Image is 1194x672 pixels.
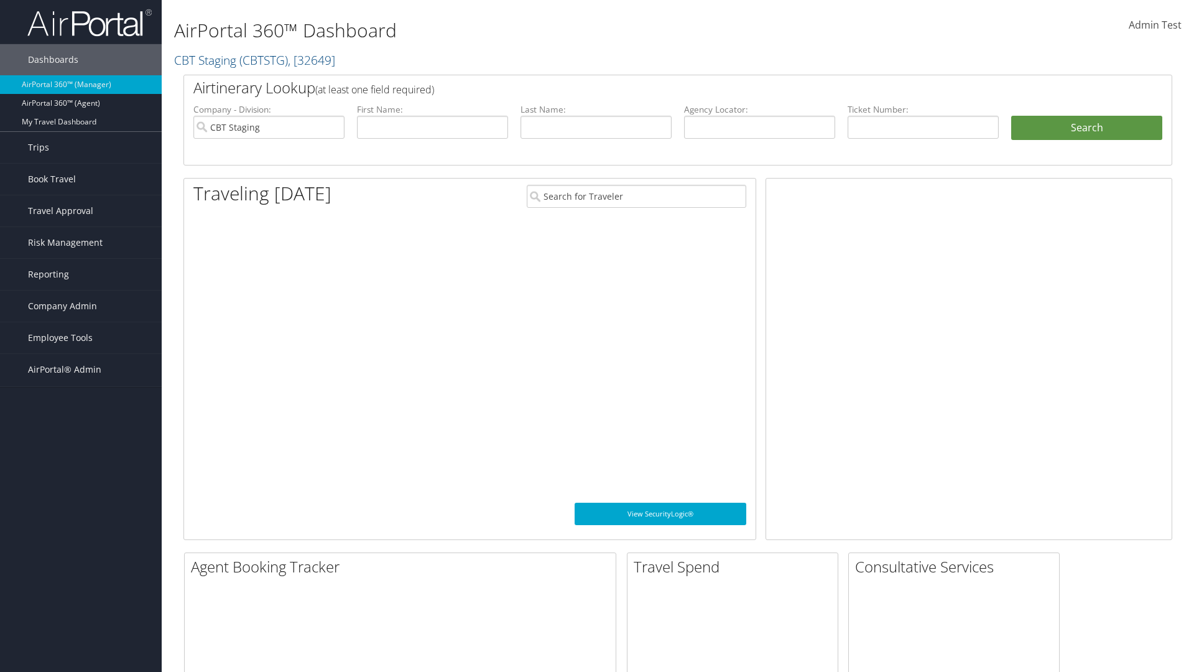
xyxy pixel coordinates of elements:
span: Dashboards [28,44,78,75]
img: airportal-logo.png [27,8,152,37]
span: Company Admin [28,291,97,322]
span: Employee Tools [28,322,93,353]
h1: AirPortal 360™ Dashboard [174,17,846,44]
h2: Travel Spend [634,556,838,577]
label: First Name: [357,103,508,116]
span: Admin Test [1129,18,1182,32]
button: Search [1011,116,1162,141]
label: Agency Locator: [684,103,835,116]
label: Company - Division: [193,103,345,116]
input: Search for Traveler [527,185,746,208]
h2: Consultative Services [855,556,1059,577]
span: ( CBTSTG ) [239,52,288,68]
span: Trips [28,132,49,163]
span: Travel Approval [28,195,93,226]
a: View SecurityLogic® [575,503,746,525]
span: Reporting [28,259,69,290]
span: , [ 32649 ] [288,52,335,68]
h2: Airtinerary Lookup [193,77,1080,98]
a: CBT Staging [174,52,335,68]
span: (at least one field required) [315,83,434,96]
span: AirPortal® Admin [28,354,101,385]
a: Admin Test [1129,6,1182,45]
span: Book Travel [28,164,76,195]
h1: Traveling [DATE] [193,180,331,207]
label: Last Name: [521,103,672,116]
h2: Agent Booking Tracker [191,556,616,577]
label: Ticket Number: [848,103,999,116]
span: Risk Management [28,227,103,258]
